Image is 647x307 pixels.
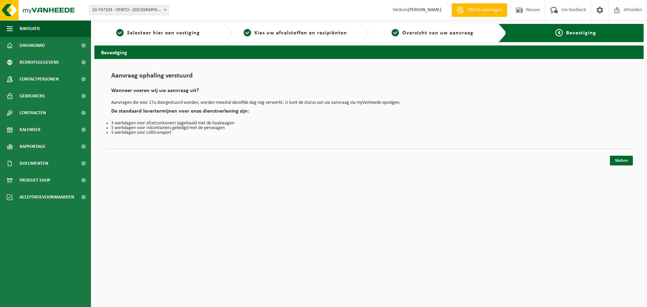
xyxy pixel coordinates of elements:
span: Navigatie [20,20,40,37]
span: Contactpersonen [20,71,59,88]
a: 1Selecteer hier een vestiging [98,29,218,37]
span: Kalender [20,121,40,138]
h2: Bevestiging [94,45,644,59]
span: 3 [392,29,399,36]
p: Aanvragen die voor 17u doorgestuurd worden, worden meestal dezelfde dag nog verwerkt. U kunt de s... [111,100,627,105]
span: Bevestiging [566,30,596,36]
span: 10-747103 - VENTO - OUDENAARDE [89,5,168,15]
span: Overzicht van uw aanvraag [402,30,473,36]
a: Offerte aanvragen [452,3,507,17]
span: Contracten [20,104,46,121]
span: Selecteer hier een vestiging [127,30,200,36]
span: Dashboard [20,37,45,54]
li: 3 werkdagen voor afzetcontainers opgehaald met de haakwagen [111,121,627,126]
span: Rapportage [20,138,45,155]
span: 1 [116,29,124,36]
span: Documenten [20,155,48,172]
span: Bedrijfsgegevens [20,54,59,71]
h2: Wanneer voeren wij uw aanvraag uit? [111,88,627,97]
span: 10-747103 - VENTO - OUDENAARDE [89,5,169,15]
span: Offerte aanvragen [465,7,504,13]
h1: Aanvraag ophaling verstuurd [111,72,627,83]
h2: De standaard levertermijnen voor onze dienstverlening zijn: [111,109,627,118]
span: Gebruikers [20,88,45,104]
span: Product Shop [20,172,50,189]
li: 5 werkdagen voor rolcontainers geledigd met de perswagen [111,126,627,130]
a: 3Overzicht van uw aanvraag [372,29,493,37]
span: Acceptatievoorwaarden [20,189,74,206]
span: 2 [244,29,251,36]
li: 5 werkdagen voor collitransport [111,130,627,135]
span: Kies uw afvalstoffen en recipiënten [254,30,347,36]
span: 4 [555,29,563,36]
a: Sluiten [610,156,633,165]
strong: [PERSON_NAME] [408,7,441,12]
a: 2Kies uw afvalstoffen en recipiënten [235,29,356,37]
